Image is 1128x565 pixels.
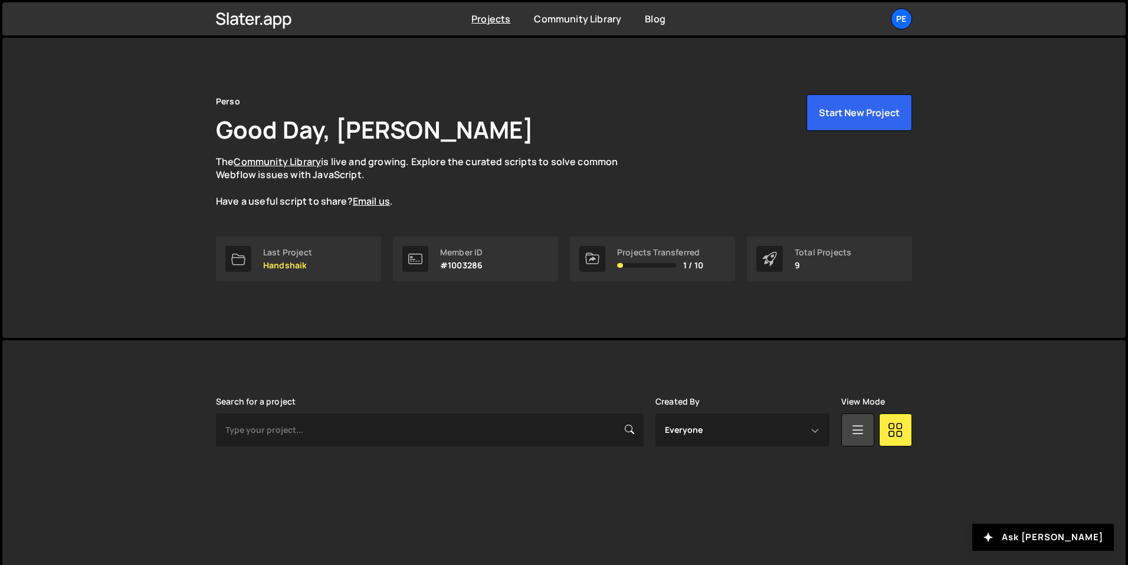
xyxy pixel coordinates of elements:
span: 1 / 10 [683,261,703,270]
button: Start New Project [806,94,912,131]
div: Last Project [263,248,312,257]
p: The is live and growing. Explore the curated scripts to solve common Webflow issues with JavaScri... [216,155,641,208]
div: Member ID [440,248,483,257]
a: Email us [353,195,390,208]
a: Community Library [234,155,321,168]
p: #1003286 [440,261,483,270]
div: Projects Transferred [617,248,703,257]
div: Total Projects [795,248,851,257]
label: Created By [655,397,700,406]
p: Handshaik [263,261,312,270]
p: 9 [795,261,851,270]
h1: Good Day, [PERSON_NAME] [216,113,533,146]
label: View Mode [841,397,885,406]
a: Community Library [534,12,621,25]
a: Pe [891,8,912,29]
a: Projects [471,12,510,25]
button: Ask [PERSON_NAME] [972,524,1114,551]
label: Search for a project [216,397,296,406]
a: Blog [645,12,665,25]
a: Last Project Handshaik [216,236,381,281]
div: Perso [216,94,240,109]
input: Type your project... [216,413,644,446]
